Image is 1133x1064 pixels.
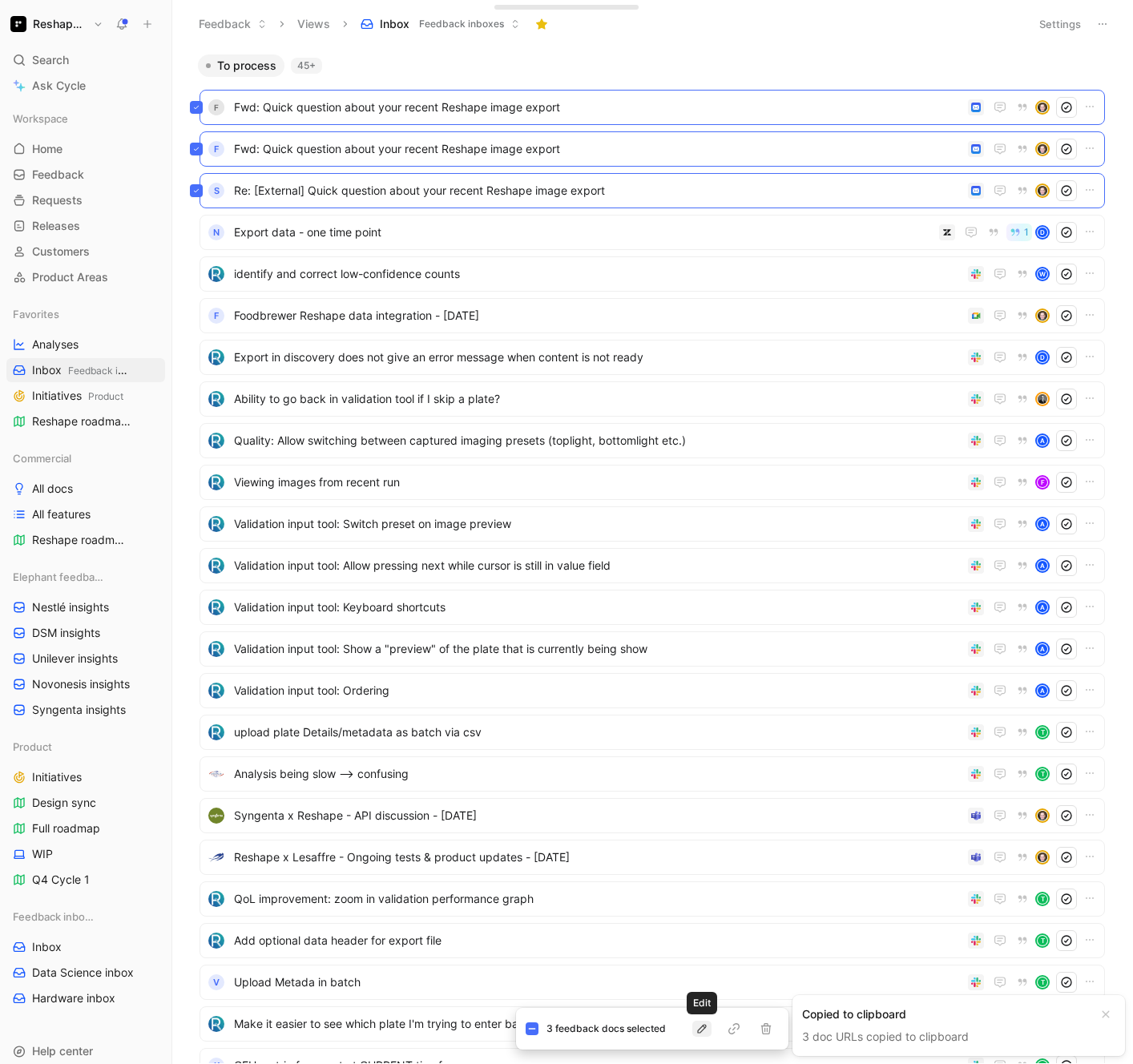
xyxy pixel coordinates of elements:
[32,337,79,353] span: Analyses
[32,362,130,379] span: Inbox
[32,167,84,183] span: Feedback
[200,506,1105,542] a: logoValidation input tool: Switch preset on image previewA
[200,548,1105,583] a: logoValidation input tool: Allow pressing next while cursor is still in value fieldA
[353,12,527,36] button: InboxFeedback inboxes
[32,702,126,718] span: Syngenta insights
[32,846,53,862] span: WIP
[200,881,1105,917] a: logoQoL improvement: zoom in validation performance graphT
[32,625,100,641] span: DSM insights
[32,481,73,497] span: All docs
[33,17,87,31] h1: Reshape Platform
[13,306,59,322] span: Favorites
[6,735,165,892] div: ProductInitiativesDesign syncFull roadmapWIPQ4 Cycle 1
[32,599,109,615] span: Nestlé insights
[6,502,165,526] a: All features
[32,676,130,692] span: Novonesis insights
[6,409,165,433] a: Reshape roadmapCommercial
[6,163,165,187] a: Feedback
[291,58,322,74] div: 45+
[6,446,165,470] div: Commercial
[200,215,1105,250] a: NExport data - one time point1D
[6,935,165,959] a: Inbox
[1032,13,1088,35] button: Settings
[13,909,99,925] span: Feedback inboxes
[200,423,1105,458] a: logoQuality: Allow switching between captured imaging presets (toplight, bottomlight etc.)A
[6,842,165,866] a: WIP
[32,990,115,1006] span: Hardware inbox
[200,131,1105,167] a: FFwd: Quick question about your recent Reshape image exportavatar
[6,48,165,72] div: Search
[32,413,135,430] span: Reshape roadmap
[6,332,165,357] a: Analyses
[32,651,118,667] span: Unilever insights
[13,739,52,755] span: Product
[6,137,165,161] a: Home
[200,173,1105,208] a: sRe: [External] Quick question about your recent Reshape image exportavatar
[802,1005,1090,1024] div: Copied to clipboard
[192,12,274,36] button: Feedback
[6,905,165,929] div: Feedback inboxes
[200,1006,1105,1042] a: logoMake it easier to see which plate I'm trying to enter barcode for?avatar
[6,528,165,552] a: Reshape roadmap
[32,795,96,811] span: Design sync
[32,965,134,981] span: Data Science inbox
[200,715,1105,750] a: logoupload plate Details/metadata as batch via csvT
[380,16,409,32] span: Inbox
[200,798,1105,833] a: logoSyngenta x Reshape - API discussion - [DATE]avatar
[6,621,165,645] a: DSM insights
[13,450,71,466] span: Commercial
[6,107,165,131] div: Workspace
[6,647,165,671] a: Unilever insights
[6,240,165,264] a: Customers
[6,13,107,35] button: Reshape PlatformReshape Platform
[200,465,1105,500] a: logoViewing images from recent runF
[546,1021,692,1037] div: 3 feedback docs selected
[6,74,165,98] a: Ask Cycle
[32,50,69,70] span: Search
[6,905,165,1010] div: Feedback inboxesInboxData Science inboxHardware inbox
[10,16,26,32] img: Reshape Platform
[200,673,1105,708] a: logoValidation input tool: OrderingA
[32,218,80,234] span: Releases
[200,631,1105,667] a: logoValidation input tool: Show a "preview" of the plate that is currently being showA
[32,1044,93,1058] span: Help center
[217,58,276,74] span: To process
[32,532,125,548] span: Reshape roadmap
[6,816,165,840] a: Full roadmap
[6,672,165,696] a: Novonesis insights
[200,381,1105,417] a: logoAbility to go back in validation tool if I skip a plate?avatar
[32,820,100,836] span: Full roadmap
[200,298,1105,333] a: FFoodbrewer Reshape data integration - [DATE]avatar
[200,840,1105,875] a: logoReshape x Lesaffre - Ongoing tests & product updates - [DATE]avatar
[802,1027,1090,1046] div: 3 doc URLs copied to clipboard
[6,565,165,589] div: Elephant feedback boards
[32,939,62,955] span: Inbox
[200,965,1105,1000] a: VUpload Metada in batchT
[6,961,165,985] a: Data Science inbox
[6,188,165,212] a: Requests
[200,756,1105,792] a: logoAnalysis being slow --> confusingT
[32,76,86,95] span: Ask Cycle
[32,141,62,157] span: Home
[6,384,165,408] a: InitiativesProduct
[6,595,165,619] a: Nestlé insights
[6,214,165,238] a: Releases
[13,569,107,585] span: Elephant feedback boards
[200,256,1105,292] a: logoidentify and correct low-confidence countsW
[32,769,82,785] span: Initiatives
[6,446,165,552] div: CommercialAll docsAll featuresReshape roadmap
[200,90,1105,125] a: FFwd: Quick question about your recent Reshape image exportavatar
[6,477,165,501] a: All docs
[6,791,165,815] a: Design sync
[198,54,284,77] button: To process
[32,872,90,888] span: Q4 Cycle 1
[6,868,165,892] a: Q4 Cycle 1
[6,986,165,1010] a: Hardware inbox
[200,590,1105,625] a: logoValidation input tool: Keyboard shortcutsA
[32,269,108,285] span: Product Areas
[6,565,165,722] div: Elephant feedback boardsNestlé insightsDSM insightsUnilever insightsNovonesis insightsSyngenta in...
[32,244,90,260] span: Customers
[290,12,337,36] button: Views
[6,358,165,382] a: InboxFeedback inboxes
[6,265,165,289] a: Product Areas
